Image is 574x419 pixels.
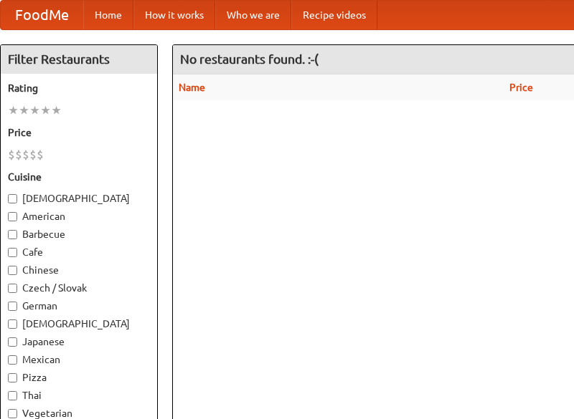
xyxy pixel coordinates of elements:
a: Who we are [215,1,291,29]
a: Home [83,1,133,29]
label: Cafe [8,245,150,259]
label: Czech / Slovak [8,281,150,295]
a: Price [509,82,533,93]
li: ★ [19,102,29,118]
a: Name [179,82,205,93]
h5: Rating [8,81,150,95]
label: American [8,209,150,223]
h4: Filter Restaurants [1,45,157,74]
li: $ [22,147,29,163]
label: [DEMOGRAPHIC_DATA] [8,191,150,206]
label: Thai [8,388,150,403]
input: [DEMOGRAPHIC_DATA] [8,194,17,203]
input: Japanese [8,337,17,347]
li: $ [37,147,44,163]
input: Pizza [8,373,17,382]
input: Vegetarian [8,409,17,418]
li: ★ [29,102,40,118]
label: Pizza [8,370,150,385]
a: How it works [133,1,215,29]
label: Japanese [8,334,150,349]
label: Mexican [8,352,150,367]
input: Barbecue [8,230,17,239]
li: $ [8,147,15,163]
h5: Price [8,125,150,140]
li: $ [15,147,22,163]
input: American [8,212,17,221]
label: German [8,299,150,313]
label: Chinese [8,263,150,277]
label: [DEMOGRAPHIC_DATA] [8,317,150,331]
input: Chinese [8,266,17,275]
input: German [8,302,17,311]
input: Czech / Slovak [8,284,17,293]
label: Barbecue [8,227,150,241]
input: Mexican [8,355,17,365]
h5: Cuisine [8,170,150,184]
a: Recipe videos [291,1,377,29]
li: ★ [40,102,51,118]
input: [DEMOGRAPHIC_DATA] [8,319,17,329]
a: FoodMe [1,1,83,29]
li: $ [29,147,37,163]
li: ★ [8,102,19,118]
li: ★ [51,102,62,118]
ng-pluralize: No restaurants found. :-( [180,52,319,66]
input: Thai [8,391,17,400]
input: Cafe [8,248,17,257]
